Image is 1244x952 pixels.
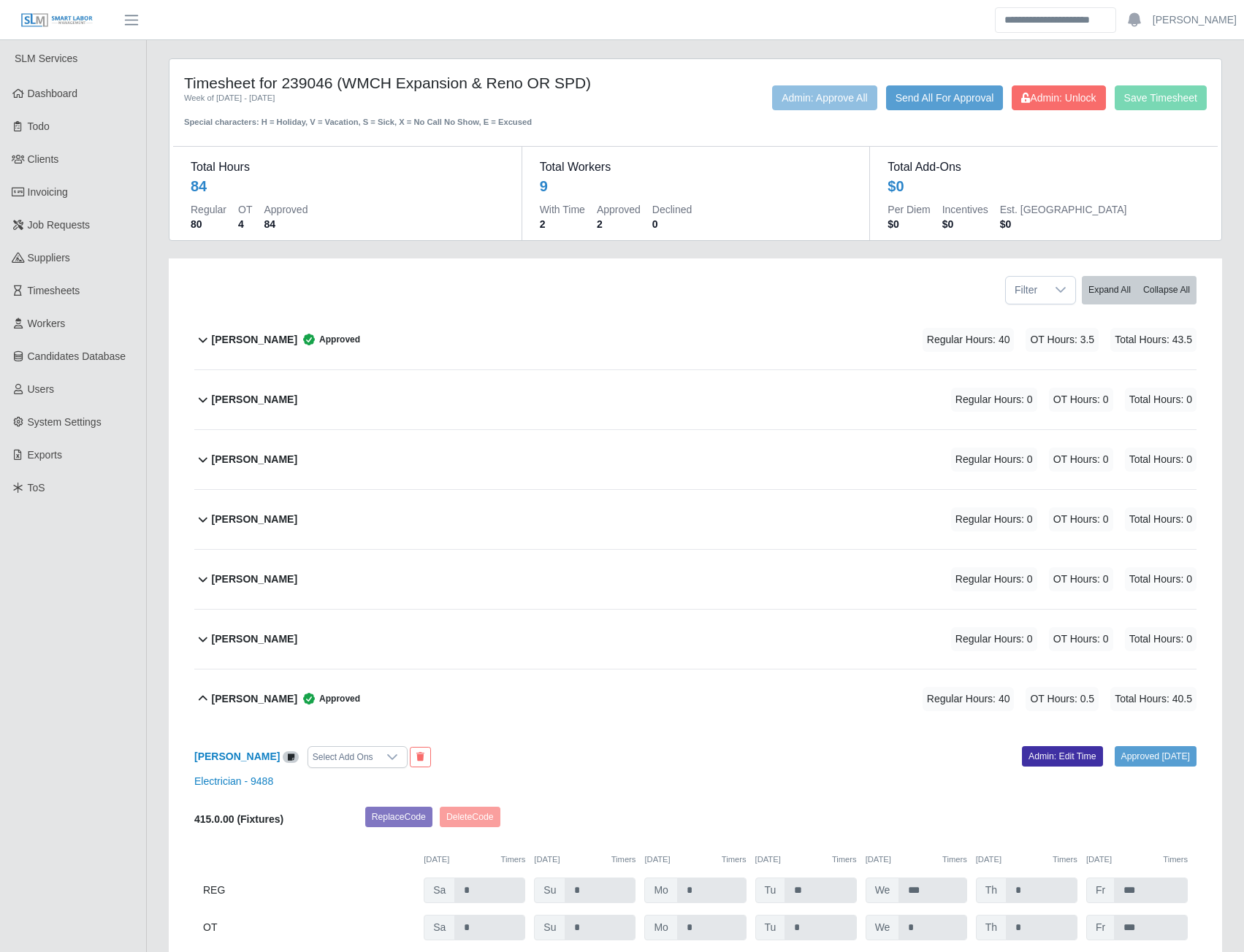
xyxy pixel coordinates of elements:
b: [PERSON_NAME] [212,512,297,527]
span: Su [534,915,565,940]
dt: Total Workers [540,158,852,176]
span: SLM Services [15,53,77,64]
b: [PERSON_NAME] [212,691,297,707]
button: Timers [1163,853,1188,866]
span: Th [976,915,1007,940]
button: [PERSON_NAME] Regular Hours: 0 OT Hours: 0 Total Hours: 0 [194,610,1197,669]
a: Approved [DATE] [1115,746,1197,767]
b: [PERSON_NAME] [212,332,297,348]
span: Filter [1006,277,1046,304]
dd: 4 [238,217,252,231]
button: [PERSON_NAME] Regular Hours: 0 OT Hours: 0 Total Hours: 0 [194,430,1197,489]
span: Job Requests [28,219,91,231]
span: Candidates Database [28,350,126,362]
span: We [866,878,900,903]
span: Th [976,878,1007,903]
span: ToS [28,482,45,494]
button: Expand All [1082,276,1137,304]
span: Clients [28,153,59,165]
button: Timers [832,853,857,866]
span: Tu [755,915,786,940]
div: Select Add Ons [308,747,378,767]
dd: 80 [191,217,226,231]
div: Special characters: H = Holiday, V = Vacation, S = Sick, X = No Call No Show, E = Excused [184,104,598,128]
div: [DATE] [424,853,525,866]
div: $0 [888,176,904,196]
div: [DATE] [1086,853,1188,866]
dd: 2 [540,217,585,231]
button: ReplaceCode [365,807,432,827]
button: DeleteCode [440,807,500,827]
button: [PERSON_NAME] Regular Hours: 0 OT Hours: 0 Total Hours: 0 [194,370,1197,429]
dt: Declined [652,202,692,217]
dt: Total Hours [191,158,504,176]
span: Total Hours: 0 [1125,627,1197,651]
dt: OT [238,202,252,217]
span: Regular Hours: 0 [951,567,1037,591]
button: End Worker & Remove from the Timesheet [410,747,431,767]
div: 84 [191,176,207,196]
b: [PERSON_NAME] [212,632,297,647]
span: Mo [644,915,677,940]
span: Total Hours: 43.5 [1110,328,1197,352]
div: REG [203,878,415,903]
dt: Per Diem [888,202,930,217]
span: OT Hours: 0 [1049,388,1113,412]
span: Admin: Unlock [1021,92,1096,104]
dt: Est. [GEOGRAPHIC_DATA] [1000,202,1127,217]
dd: 84 [264,217,308,231]
span: OT Hours: 0 [1049,627,1113,651]
span: Approved [297,691,360,706]
span: Todo [28,120,50,132]
span: Users [28,383,55,395]
span: OT Hours: 3.5 [1026,328,1099,352]
span: Workers [28,318,66,329]
div: 9 [540,176,548,196]
button: Timers [611,853,636,866]
a: [PERSON_NAME] [194,751,280,762]
button: Collapse All [1137,276,1197,304]
span: Approved [297,332,360,347]
span: Total Hours: 0 [1125,388,1197,412]
span: Regular Hours: 40 [923,328,1015,352]
a: Admin: Edit Time [1022,746,1103,767]
span: Regular Hours: 0 [951,627,1037,651]
span: OT Hours: 0.5 [1026,687,1099,711]
span: Regular Hours: 0 [951,448,1037,472]
dt: Approved [264,202,308,217]
button: Admin: Unlock [1012,85,1105,110]
button: [PERSON_NAME] Approved Regular Hours: 40 OT Hours: 3.5 Total Hours: 43.5 [194,310,1197,369]
dd: $0 [888,217,930,231]
span: Total Hours: 0 [1125,507,1197,531]
span: OT Hours: 0 [1049,507,1113,531]
span: Mo [644,878,677,903]
dt: Approved [597,202,641,217]
div: [DATE] [755,853,857,866]
span: Exports [28,449,62,461]
div: Week of [DATE] - [DATE] [184,92,598,104]
button: Save Timesheet [1115,85,1207,110]
span: Dashboard [28,88,78,99]
dd: $0 [942,217,988,231]
div: [DATE] [644,853,746,866]
button: [PERSON_NAME] Regular Hours: 0 OT Hours: 0 Total Hours: 0 [194,550,1197,609]
button: Admin: Approve All [772,85,877,110]
span: Fr [1086,915,1115,940]
img: SLM Logo [20,12,94,28]
div: OT [203,915,415,940]
button: Timers [501,853,526,866]
b: [PERSON_NAME] [212,572,297,587]
button: Timers [942,853,967,866]
dt: Regular [191,202,226,217]
button: Timers [1053,853,1077,866]
span: Regular Hours: 40 [923,687,1015,711]
span: System Settings [28,416,102,428]
span: Sa [424,915,455,940]
a: [PERSON_NAME] [1153,12,1237,28]
dt: Total Add-Ons [888,158,1200,176]
button: Send All For Approval [886,85,1004,110]
span: We [866,915,900,940]
span: Total Hours: 0 [1125,567,1197,591]
div: [DATE] [534,853,636,866]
